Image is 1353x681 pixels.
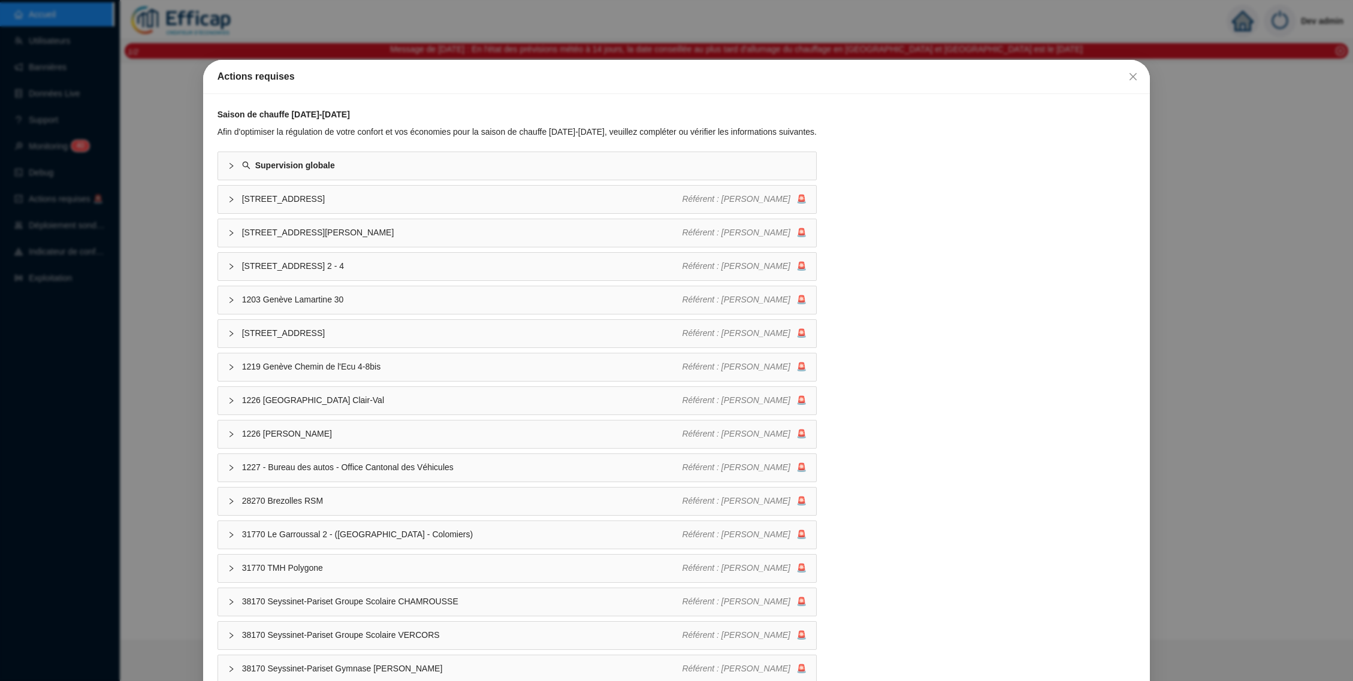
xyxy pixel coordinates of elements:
span: close [1128,72,1138,81]
div: 1226 [PERSON_NAME]Référent : [PERSON_NAME]🚨 [218,420,816,448]
span: 31770 TMH Polygone [242,562,682,574]
div: 🚨 [682,528,807,541]
span: Référent : [PERSON_NAME] [682,664,790,673]
span: collapsed [228,196,235,203]
span: collapsed [228,565,235,572]
div: 🚨 [682,327,807,340]
span: Référent : [PERSON_NAME] [682,362,790,371]
div: [STREET_ADDRESS]Référent : [PERSON_NAME]🚨 [218,320,816,347]
div: 1227 - Bureau des autos - Office Cantonal des VéhiculesRéférent : [PERSON_NAME]🚨 [218,454,816,482]
span: collapsed [228,498,235,505]
span: Référent : [PERSON_NAME] [682,295,790,304]
div: 🚨 [682,461,807,474]
span: collapsed [228,397,235,404]
div: [STREET_ADDRESS] 2 - 4Référent : [PERSON_NAME]🚨 [218,253,816,280]
span: collapsed [228,431,235,438]
div: 🚨 [682,562,807,574]
button: Close [1124,67,1143,86]
div: 28270 Brezolles RSMRéférent : [PERSON_NAME]🚨 [218,488,816,515]
span: 1203 Genève Lamartine 30 [242,293,682,306]
span: Référent : [PERSON_NAME] [682,462,790,472]
span: Référent : [PERSON_NAME] [682,529,790,539]
span: collapsed [228,229,235,237]
div: [STREET_ADDRESS][PERSON_NAME]Référent : [PERSON_NAME]🚨 [218,219,816,247]
div: 1219 Genève Chemin de l'Ecu 4-8bisRéférent : [PERSON_NAME]🚨 [218,353,816,381]
span: Référent : [PERSON_NAME] [682,395,790,405]
span: collapsed [228,263,235,270]
div: 38170 Seyssinet-Pariset Groupe Scolaire VERCORSRéférent : [PERSON_NAME]🚨 [218,622,816,649]
div: 🚨 [682,394,807,407]
div: 🚨 [682,260,807,273]
div: Afin d'optimiser la régulation de votre confort et vos économies pour la saison de chauffe [DATE]... [218,126,817,138]
span: Fermer [1124,72,1143,81]
div: 1226 [GEOGRAPHIC_DATA] Clair-ValRéférent : [PERSON_NAME]🚨 [218,387,816,414]
div: 🚨 [682,293,807,306]
span: collapsed [228,296,235,304]
span: 31770 Le Garroussal 2 - ([GEOGRAPHIC_DATA] - Colomiers) [242,528,682,541]
span: Référent : [PERSON_NAME] [682,597,790,606]
span: 38170 Seyssinet-Pariset Groupe Scolaire CHAMROUSSE [242,595,682,608]
div: 🚨 [682,226,807,239]
span: collapsed [228,330,235,337]
span: [STREET_ADDRESS] [242,327,682,340]
div: 31770 Le Garroussal 2 - ([GEOGRAPHIC_DATA] - Colomiers)Référent : [PERSON_NAME]🚨 [218,521,816,549]
span: Référent : [PERSON_NAME] [682,194,790,204]
div: Actions requises [218,69,1136,84]
div: 🚨 [682,428,807,440]
span: Référent : [PERSON_NAME] [682,630,790,640]
span: [STREET_ADDRESS][PERSON_NAME] [242,226,682,239]
span: [STREET_ADDRESS] 2 - 4 [242,260,682,273]
span: Référent : [PERSON_NAME] [682,429,790,438]
span: collapsed [228,632,235,639]
span: Référent : [PERSON_NAME] [682,261,790,271]
div: [STREET_ADDRESS]Référent : [PERSON_NAME]🚨 [218,186,816,213]
span: 1227 - Bureau des autos - Office Cantonal des Véhicules [242,461,682,474]
span: collapsed [228,531,235,538]
span: collapsed [228,598,235,606]
div: 🚨 [682,193,807,205]
strong: Saison de chauffe [DATE]-[DATE] [218,110,350,119]
div: 31770 TMH PolygoneRéférent : [PERSON_NAME]🚨 [218,555,816,582]
span: 38170 Seyssinet-Pariset Groupe Scolaire VERCORS [242,629,682,641]
div: Supervision globale [218,152,816,180]
strong: Supervision globale [255,161,335,170]
span: collapsed [228,665,235,673]
div: 🚨 [682,662,807,675]
span: [STREET_ADDRESS] [242,193,682,205]
span: Référent : [PERSON_NAME] [682,228,790,237]
span: 1226 [GEOGRAPHIC_DATA] Clair-Val [242,394,682,407]
span: 1226 [PERSON_NAME] [242,428,682,440]
span: Référent : [PERSON_NAME] [682,328,790,338]
div: 🚨 [682,629,807,641]
div: 38170 Seyssinet-Pariset Groupe Scolaire CHAMROUSSERéférent : [PERSON_NAME]🚨 [218,588,816,616]
span: 1219 Genève Chemin de l'Ecu 4-8bis [242,361,682,373]
div: 🚨 [682,361,807,373]
div: 1203 Genève Lamartine 30Référent : [PERSON_NAME]🚨 [218,286,816,314]
span: collapsed [228,364,235,371]
span: 38170 Seyssinet-Pariset Gymnase [PERSON_NAME] [242,662,682,675]
span: collapsed [228,464,235,471]
span: Référent : [PERSON_NAME] [682,496,790,506]
span: collapsed [228,162,235,170]
div: 🚨 [682,495,807,507]
div: 🚨 [682,595,807,608]
span: 28270 Brezolles RSM [242,495,682,507]
span: Référent : [PERSON_NAME] [682,563,790,573]
span: search [242,161,250,170]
